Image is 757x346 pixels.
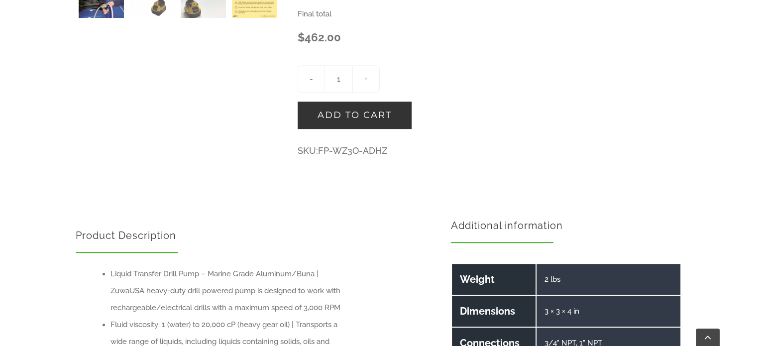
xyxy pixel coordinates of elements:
dt: Final total [298,5,649,22]
td: 2 lbs [537,264,680,295]
h2: Product Description [76,229,369,242]
td: 3 × 3 × 4 in [537,296,680,327]
span: FP-WZ3O-ADHZ [318,145,387,156]
span: $462.00 [298,25,341,50]
input: Qty [325,65,352,93]
th: Weight [452,264,536,295]
p: SKU: [298,141,649,161]
h2: Additional information [451,219,681,232]
th: Dimensions [452,296,536,327]
button: Add to cart [298,102,412,129]
span: Liquid Transfer Drill Pump – Marine Grade Aluminum/Buna | ZuwaUSA heavy-duty drill powered pump i... [110,269,340,312]
input: - [298,65,325,93]
input: + [352,65,380,93]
